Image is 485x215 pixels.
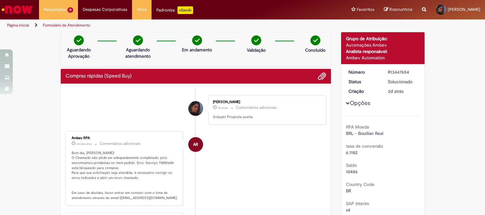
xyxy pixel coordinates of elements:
[346,188,351,194] span: BR
[346,201,369,206] b: SAP Interim
[388,78,418,85] div: Solucionado
[251,35,261,45] img: check-circle-green.png
[177,6,193,14] p: +GenAi
[346,55,420,61] div: Ambev Automation
[193,137,198,152] span: AR
[67,7,73,13] span: 11
[182,47,212,53] p: Em andamento
[122,47,153,59] p: Aguardando atendimento
[388,69,418,75] div: R13447654
[218,106,228,110] time: 28/08/2025 12:09:14
[346,143,383,149] b: taxa de conversão
[76,142,92,146] time: 27/08/2025 09:13:14
[346,150,357,155] span: 6.1182
[448,7,480,12] span: [PERSON_NAME]
[1,3,34,16] img: ServiceNow
[72,151,178,201] p: Bom dia, [PERSON_NAME]! O Chamado não pôde ser adequadamente completado, pois encontramos problem...
[43,23,90,28] a: Formulário de Atendimento
[388,88,403,94] span: 3d atrás
[83,6,127,13] span: Despesas Corporativas
[346,207,350,213] span: s4
[346,130,383,136] span: BRL - Brazilian Real
[357,6,374,13] span: Favoritos
[388,88,403,94] time: 26/08/2025 11:03:54
[346,48,420,55] div: Analista responsável:
[192,35,202,45] img: check-circle-green.png
[346,182,374,187] b: Country Code
[310,35,320,45] img: check-circle-green.png
[384,7,412,13] a: Rascunhos
[133,35,143,45] img: check-circle-green.png
[188,101,203,116] div: Ludmila Demarque Alves
[344,88,383,94] dt: Criação
[346,169,358,174] span: 10486
[188,137,203,152] div: Ambev RPA
[100,141,141,146] small: Comentários adicionais
[66,73,132,79] h2: Compras rápidas (Speed Buy) Histórico de tíquete
[344,69,383,75] dt: Número
[5,19,318,31] ul: Trilhas de página
[344,78,383,85] dt: Status
[247,47,266,53] p: Validação
[236,105,277,110] small: Comentários adicionais
[346,124,369,130] b: RPA Moeda
[137,6,147,13] span: More
[346,35,420,42] div: Grupo de Atribuição:
[318,72,326,80] button: Adicionar anexos
[76,142,92,146] span: um dia atrás
[72,136,178,140] div: Ambev RPA
[7,23,29,28] a: Página inicial
[305,47,325,53] p: Concluído
[213,100,319,104] div: [PERSON_NAME]
[389,6,412,12] span: Rascunhos
[388,88,418,94] div: 26/08/2025 11:03:54
[218,106,228,110] span: 3h atrás
[63,47,94,59] p: Aguardando Aprovação
[156,6,193,14] div: Padroniza
[346,42,420,48] div: Automações Ambev
[74,35,84,45] img: check-circle-green.png
[44,6,66,13] span: Requisições
[346,162,357,168] b: Saldo
[213,115,319,120] p: Solução Proposta aceita.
